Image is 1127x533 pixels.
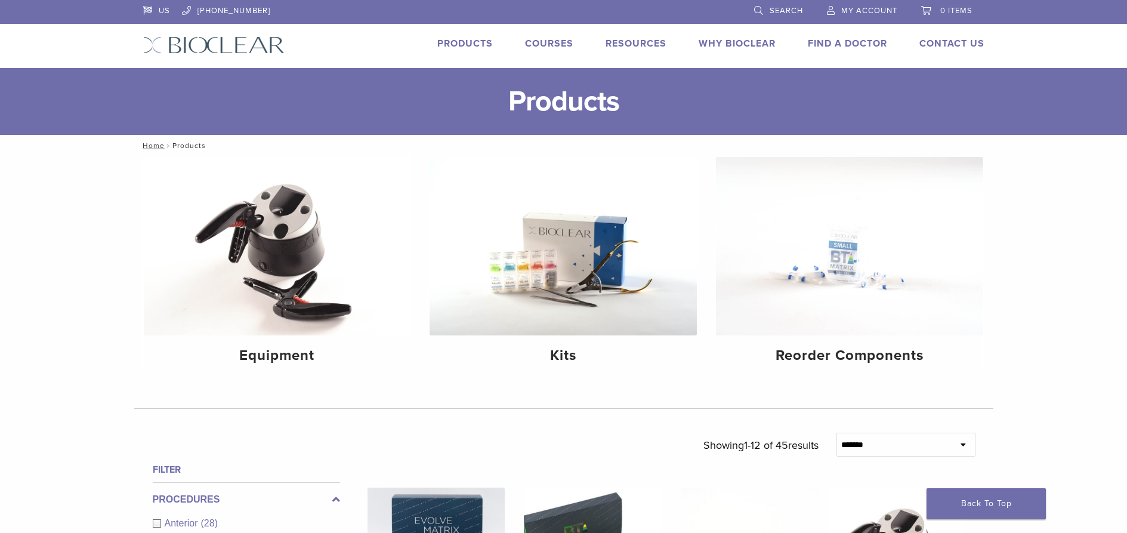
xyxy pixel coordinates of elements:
[430,157,697,374] a: Kits
[770,6,803,16] span: Search
[144,157,411,374] a: Equipment
[139,141,165,150] a: Home
[940,6,972,16] span: 0 items
[430,157,697,335] img: Kits
[716,157,983,374] a: Reorder Components
[153,463,340,477] h4: Filter
[919,38,984,50] a: Contact Us
[606,38,666,50] a: Resources
[699,38,776,50] a: Why Bioclear
[525,38,573,50] a: Courses
[165,143,172,149] span: /
[201,518,218,528] span: (28)
[437,38,493,50] a: Products
[841,6,897,16] span: My Account
[744,439,788,452] span: 1-12 of 45
[153,492,340,507] label: Procedures
[165,518,201,528] span: Anterior
[808,38,887,50] a: Find A Doctor
[134,135,993,156] nav: Products
[927,488,1046,519] a: Back To Top
[725,345,974,366] h4: Reorder Components
[703,433,819,458] p: Showing results
[439,345,687,366] h4: Kits
[716,157,983,335] img: Reorder Components
[153,345,402,366] h4: Equipment
[144,157,411,335] img: Equipment
[143,36,285,54] img: Bioclear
